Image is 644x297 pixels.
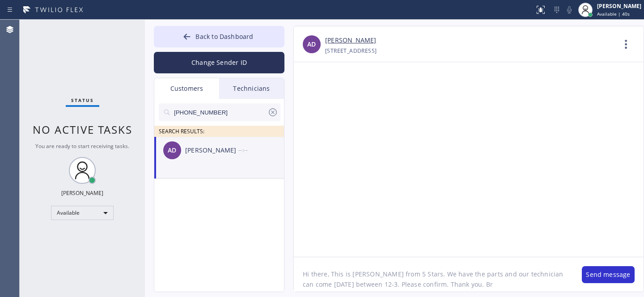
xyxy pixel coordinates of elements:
[195,32,253,41] span: Back to Dashboard
[61,189,103,197] div: [PERSON_NAME]
[33,122,132,137] span: No active tasks
[597,2,641,10] div: [PERSON_NAME]
[173,103,267,121] input: Search
[154,78,219,99] div: Customers
[563,4,576,16] button: Mute
[35,142,129,150] span: You are ready to start receiving tasks.
[307,39,316,50] span: AD
[238,145,285,155] div: --:--
[185,145,238,156] div: [PERSON_NAME]
[71,97,94,103] span: Status
[325,35,376,46] a: [PERSON_NAME]
[325,46,377,56] div: [STREET_ADDRESS]
[154,26,284,47] button: Back to Dashboard
[168,145,176,156] span: AD
[294,257,573,292] textarea: Hi there, This is [PERSON_NAME] from 5 Stars. We have the parts and our technician can come [DATE...
[219,78,284,99] div: Technicians
[154,52,284,73] button: Change Sender ID
[51,206,114,220] div: Available
[159,127,204,135] span: SEARCH RESULTS:
[582,266,635,283] button: Send message
[597,11,630,17] span: Available | 40s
